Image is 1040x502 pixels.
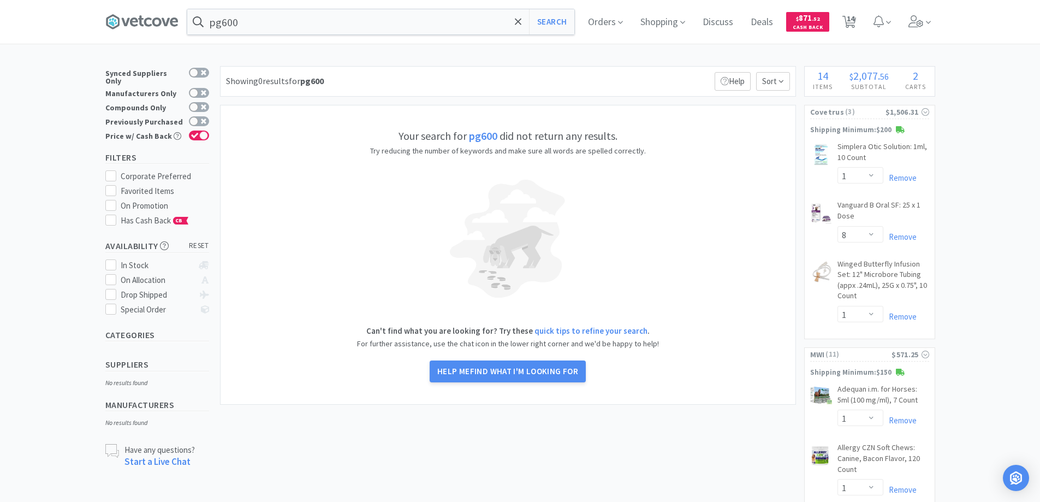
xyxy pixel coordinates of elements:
[853,69,878,82] span: 2,077
[289,75,324,86] span: for
[810,349,825,361] span: MWI
[810,261,832,283] img: dc5e5a51d65c42c8b6aa9b740bb691c9_354738.png
[824,349,892,360] span: ( 11 )
[174,217,185,224] span: CB
[105,329,209,341] h5: Categories
[344,338,671,350] p: For further assistance, use the chat icon in the lower right corner and we'd be happy to help!
[796,13,820,23] span: 871
[430,361,586,382] button: Help mefind what I'm looking for
[105,379,147,387] i: No results found
[837,259,929,306] a: Winged Butterfly Infusion Set: 12" Microbore Tubing (appx .24mL), 25G x 0.75", 10 Count
[812,15,820,22] span: . 52
[897,81,935,92] h4: Carts
[841,70,897,81] div: .
[344,127,671,145] h5: Your search for did not return any results.
[880,71,889,82] span: 56
[837,141,929,167] a: Simplera Otic Solution: 1ml, 10 Count
[105,358,209,371] h5: Suppliers
[746,17,777,27] a: Deals
[886,106,929,118] div: $1,506.31
[105,240,209,252] h5: Availability
[124,444,195,456] p: Have any questions?
[786,7,829,37] a: $871.52Cash Back
[841,81,897,92] h4: Subtotal
[121,185,209,198] div: Favorited Items
[105,151,209,164] h5: Filters
[124,456,191,468] a: Start a Live Chat
[1003,465,1029,491] div: Open Intercom Messenger
[810,202,832,224] img: 6f97b2b8192a4bd7a45e6b9cf6ade113_173948.png
[226,74,324,88] div: Showing 0 results
[105,68,183,85] div: Synced Suppliers Only
[756,72,790,91] span: Sort
[805,367,935,379] p: Shipping Minimum: $150
[805,125,935,136] p: Shipping Minimum: $200
[805,81,841,92] h4: Items
[796,15,799,22] span: $
[892,349,929,361] div: $571.25
[837,442,929,479] a: Allergy CZN Soft Chews: Canine, Bacon Flavor, 120 Count
[121,215,189,226] span: Has Cash Back
[366,326,650,336] strong: Can't find what you are looking for? Try these .
[448,157,568,321] img: blind-dog-light.png
[300,75,324,86] strong: pg600
[698,17,738,27] a: Discuss
[793,25,823,32] span: Cash Back
[837,200,929,226] a: Vanguard B Oral SF: 25 x 1 Dose
[817,69,828,82] span: 14
[883,415,917,426] a: Remove
[534,326,647,336] a: quick tips to refine your search
[121,274,193,287] div: On Allocation
[810,106,844,118] span: Covetrus
[849,71,853,82] span: $
[913,69,918,82] span: 2
[470,366,578,376] span: find what I'm looking for
[883,173,917,183] a: Remove
[121,199,209,212] div: On Promotion
[838,19,860,28] a: 14
[344,145,671,157] p: Try reducing the number of keywords and make sure all words are spelled correctly.
[469,129,497,143] strong: pg600
[837,384,929,410] a: Adequan i.m. for Horses: 5ml (100 mg/ml), 7 Count
[105,88,183,97] div: Manufacturers Only
[105,418,147,427] i: No results found
[529,9,574,34] button: Search
[105,131,183,140] div: Price w/ Cash Back
[189,240,209,252] span: reset
[810,386,832,404] img: 98f4c47e20fc4beea16dbcddfffd832f_413332.png
[883,485,917,495] a: Remove
[883,232,917,242] a: Remove
[810,445,831,466] img: 1b29d47fca544e87b3f24641a9b2c531_614543.png
[121,170,209,183] div: Corporate Preferred
[105,102,183,111] div: Compounds Only
[121,288,193,302] div: Drop Shipped
[121,259,193,272] div: In Stock
[121,303,193,316] div: Special Order
[883,311,917,322] a: Remove
[715,72,751,91] p: Help
[844,107,886,117] span: ( 3 )
[810,144,832,166] img: b0f9e0c2966342c6a8c1929e16aef873_523214.png
[105,116,183,126] div: Previously Purchased
[105,399,209,411] h5: Manufacturers
[187,9,574,34] input: Search by item, sku, manufacturer, ingredient, size...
